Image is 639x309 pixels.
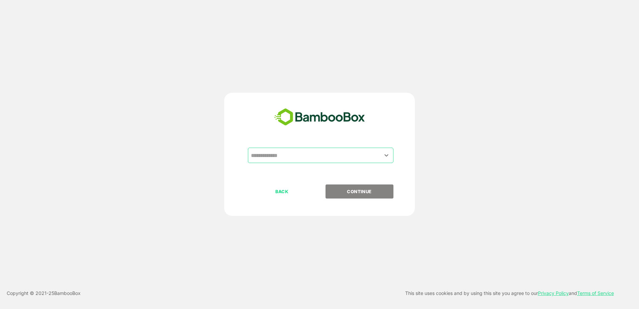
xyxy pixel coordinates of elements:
p: BACK [249,188,315,195]
button: Open [382,151,391,160]
a: Terms of Service [577,290,614,296]
img: bamboobox [271,106,369,128]
p: CONTINUE [326,188,393,195]
a: Privacy Policy [538,290,569,296]
p: This site uses cookies and by using this site you agree to our and [405,289,614,297]
p: Copyright © 2021- 25 BambooBox [7,289,81,297]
